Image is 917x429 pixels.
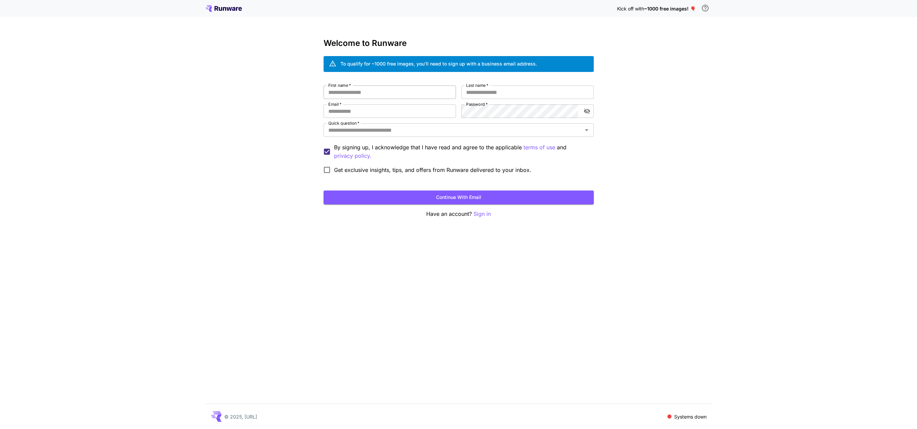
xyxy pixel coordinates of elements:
[324,39,594,48] h3: Welcome to Runware
[524,143,555,152] button: By signing up, I acknowledge that I have read and agree to the applicable and privacy policy.
[224,413,257,420] p: © 2025, [URL]
[466,82,488,88] label: Last name
[334,143,588,160] p: By signing up, I acknowledge that I have read and agree to the applicable and
[582,125,591,135] button: Open
[324,191,594,204] button: Continue with email
[328,82,351,88] label: First name
[324,210,594,218] p: Have an account?
[674,413,707,420] p: Systems down
[524,143,555,152] p: terms of use
[466,101,488,107] label: Password
[698,1,712,15] button: In order to qualify for free credit, you need to sign up with a business email address and click ...
[617,6,644,11] span: Kick off with
[334,152,372,160] button: By signing up, I acknowledge that I have read and agree to the applicable terms of use and
[328,120,359,126] label: Quick question
[340,60,537,67] div: To qualify for ~1000 free images, you’ll need to sign up with a business email address.
[474,210,491,218] button: Sign in
[334,152,372,160] p: privacy policy.
[644,6,696,11] span: ~1000 free images! 🎈
[581,105,593,117] button: toggle password visibility
[328,101,341,107] label: Email
[334,166,531,174] span: Get exclusive insights, tips, and offers from Runware delivered to your inbox.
